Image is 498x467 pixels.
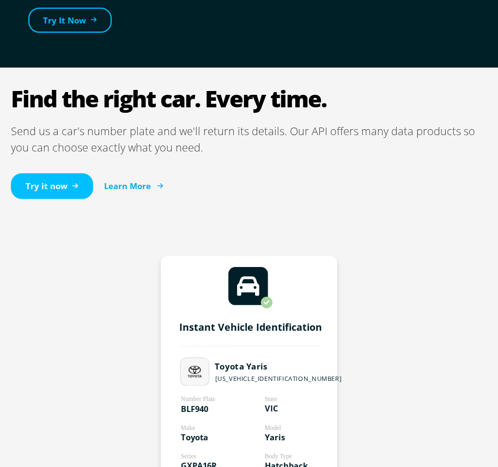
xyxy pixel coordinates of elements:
tspan: VIC [265,403,278,414]
h2: Find the right car. Every time. [11,85,487,112]
tspan: Body Type [265,453,292,460]
tspan: BLF940 [181,403,208,414]
tspan: Number Plate [181,396,216,402]
tspan: Make [181,424,195,431]
tspan: Toyota Yaris [215,361,268,372]
a: Learn More [104,180,162,192]
a: Try It Now [28,8,112,33]
tspan: [US_VEHICLE_IDENTIFICATION_NUMBER] [215,374,342,383]
tspan: Toyota [181,432,208,442]
tspan: State [265,396,277,402]
tspan: Yaris [265,432,285,442]
tspan: Model [265,424,281,431]
tspan: Instant Vehicle Identification [179,320,322,333]
a: Try it now [11,173,93,199]
p: Send us a car's number plate and we'll return its details. Our API offers many data products so y... [11,123,487,156]
tspan: Series [181,453,197,459]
